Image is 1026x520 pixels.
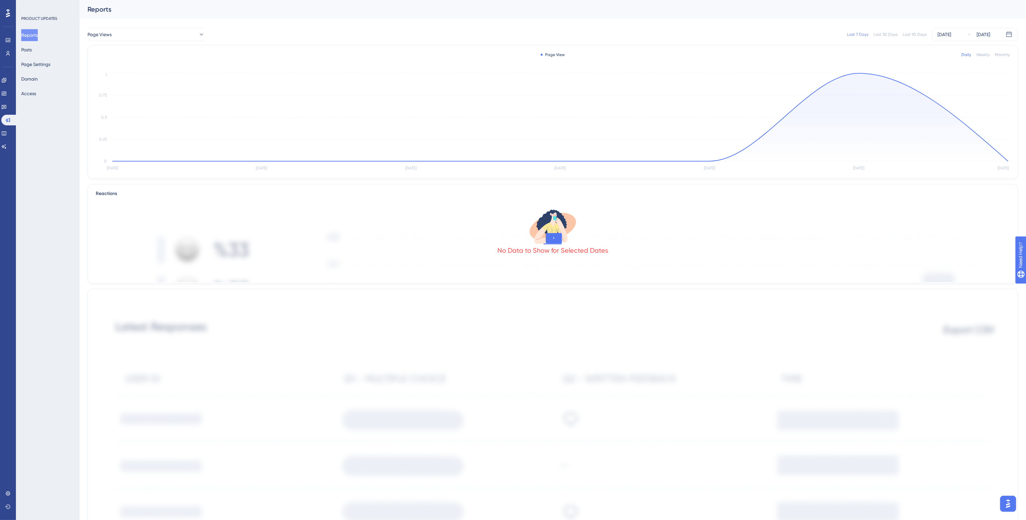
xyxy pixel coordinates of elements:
[961,52,971,57] div: Daily
[555,166,566,171] tspan: [DATE]
[497,246,608,255] div: No Data to Show for Selected Dates
[21,44,32,56] button: Posts
[903,32,927,37] div: Last 90 Days
[87,28,205,41] button: Page Views
[21,73,38,85] button: Domain
[16,2,41,10] span: Need Help?
[101,115,107,120] tspan: 0.5
[107,166,118,171] tspan: [DATE]
[853,166,865,171] tspan: [DATE]
[847,32,868,37] div: Last 7 Days
[87,5,1001,14] div: Reports
[105,73,107,77] tspan: 1
[21,29,38,41] button: Reports
[938,31,951,38] div: [DATE]
[21,16,57,21] div: PRODUCT UPDATES
[977,31,990,38] div: [DATE]
[995,52,1010,57] div: Monthly
[874,32,897,37] div: Last 30 Days
[99,93,107,98] tspan: 0.75
[21,88,36,99] button: Access
[21,58,50,70] button: Page Settings
[104,159,107,163] tspan: 0
[99,137,107,142] tspan: 0.25
[256,166,267,171] tspan: [DATE]
[87,31,112,38] span: Page Views
[405,166,417,171] tspan: [DATE]
[704,166,715,171] tspan: [DATE]
[96,190,1010,198] div: Reactions
[998,494,1018,514] iframe: UserGuiding AI Assistant Launcher
[997,166,1009,171] tspan: [DATE]
[976,52,990,57] div: Weekly
[541,52,565,57] div: Page View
